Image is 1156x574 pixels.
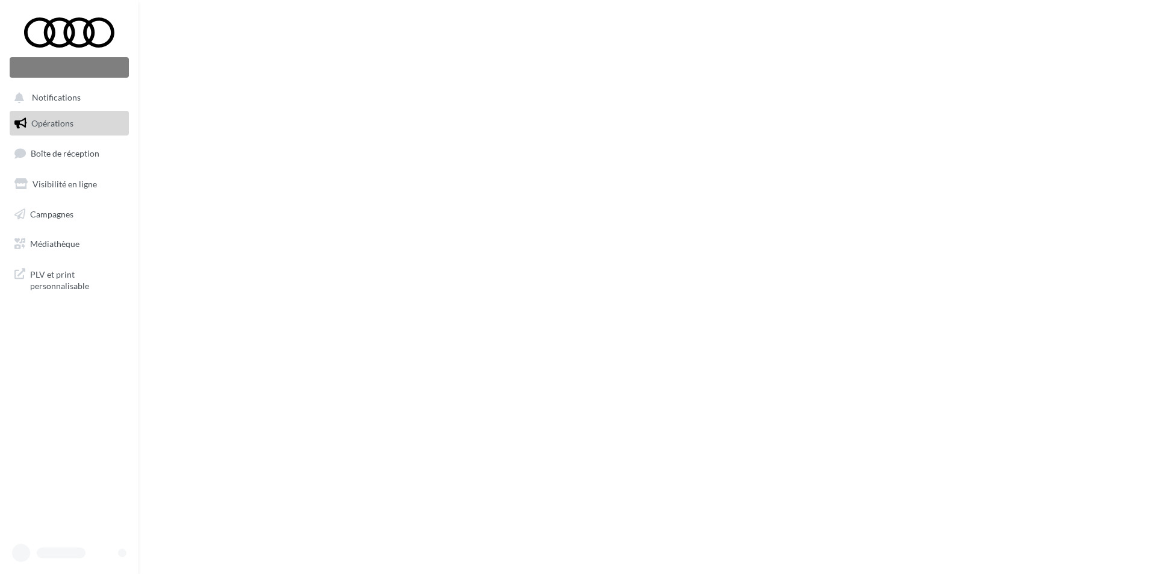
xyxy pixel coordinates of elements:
a: Boîte de réception [7,140,131,166]
a: Campagnes [7,202,131,227]
span: Visibilité en ligne [33,179,97,189]
span: Campagnes [30,208,73,219]
a: Médiathèque [7,231,131,257]
a: Visibilité en ligne [7,172,131,197]
a: PLV et print personnalisable [7,261,131,297]
span: PLV et print personnalisable [30,266,124,292]
a: Opérations [7,111,131,136]
div: Nouvelle campagne [10,57,129,78]
span: Opérations [31,118,73,128]
span: Boîte de réception [31,148,99,158]
span: Notifications [32,93,81,103]
span: Médiathèque [30,239,79,249]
